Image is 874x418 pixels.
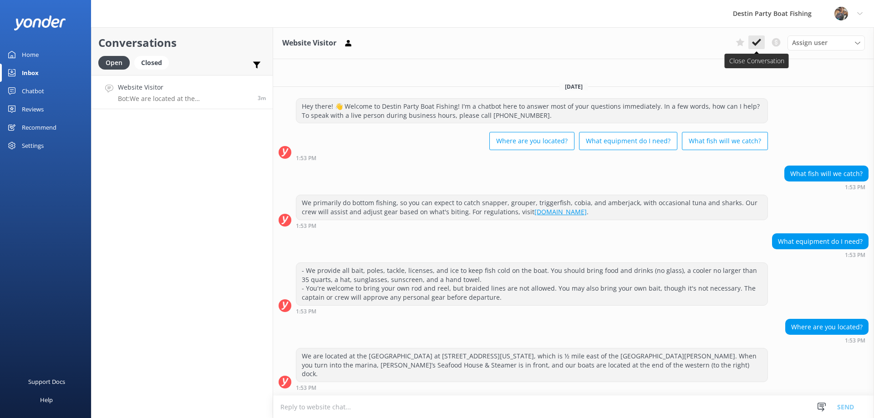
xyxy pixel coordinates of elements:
[534,207,587,216] a: [DOMAIN_NAME]
[22,100,44,118] div: Reviews
[792,38,828,48] span: Assign user
[579,132,677,150] button: What equipment do I need?
[296,384,768,391] div: Oct 05 2025 01:53pm (UTC -05:00) America/Cancun
[134,56,169,70] div: Closed
[834,7,848,20] img: 250-1666038197.jpg
[28,373,65,391] div: Support Docs
[786,319,868,335] div: Where are you located?
[785,166,868,181] div: What fish will we catch?
[22,118,56,136] div: Recommend
[98,57,134,67] a: Open
[489,132,574,150] button: Where are you located?
[118,95,251,103] p: Bot: We are located at the [GEOGRAPHIC_DATA] at [STREET_ADDRESS][US_STATE], which is ½ mile east ...
[296,308,768,314] div: Oct 05 2025 01:53pm (UTC -05:00) America/Cancun
[296,195,767,219] div: We primarily do bottom fishing, so you can expect to catch snapper, grouper, triggerfish, cobia, ...
[296,99,767,123] div: Hey there! 👋 Welcome to Destin Party Boat Fishing! I'm a chatbot here to answer most of your ques...
[296,385,316,391] strong: 1:53 PM
[98,34,266,51] h2: Conversations
[282,37,336,49] h3: Website Visitor
[296,263,767,305] div: - We provide all bait, poles, tackle, licenses, and ice to keep fish cold on the boat. You should...
[784,184,869,190] div: Oct 05 2025 01:53pm (UTC -05:00) America/Cancun
[22,82,44,100] div: Chatbot
[22,45,39,64] div: Home
[258,94,266,102] span: Oct 05 2025 01:53pm (UTC -05:00) America/Cancun
[682,132,768,150] button: What fish will we catch?
[772,234,868,249] div: What equipment do I need?
[22,64,39,82] div: Inbox
[296,156,316,161] strong: 1:53 PM
[91,75,273,109] a: Website VisitorBot:We are located at the [GEOGRAPHIC_DATA] at [STREET_ADDRESS][US_STATE], which i...
[134,57,173,67] a: Closed
[22,136,44,155] div: Settings
[772,252,869,258] div: Oct 05 2025 01:53pm (UTC -05:00) America/Cancun
[559,83,588,91] span: [DATE]
[845,338,865,343] strong: 1:53 PM
[14,15,66,30] img: yonder-white-logo.png
[296,223,316,229] strong: 1:53 PM
[296,309,316,314] strong: 1:53 PM
[118,82,251,92] h4: Website Visitor
[845,252,865,258] strong: 1:53 PM
[785,337,869,343] div: Oct 05 2025 01:53pm (UTC -05:00) America/Cancun
[296,348,767,382] div: We are located at the [GEOGRAPHIC_DATA] at [STREET_ADDRESS][US_STATE], which is ½ mile east of th...
[788,35,865,50] div: Assign User
[296,222,768,229] div: Oct 05 2025 01:53pm (UTC -05:00) America/Cancun
[845,185,865,190] strong: 1:53 PM
[40,391,53,409] div: Help
[296,155,768,161] div: Oct 05 2025 01:53pm (UTC -05:00) America/Cancun
[98,56,130,70] div: Open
